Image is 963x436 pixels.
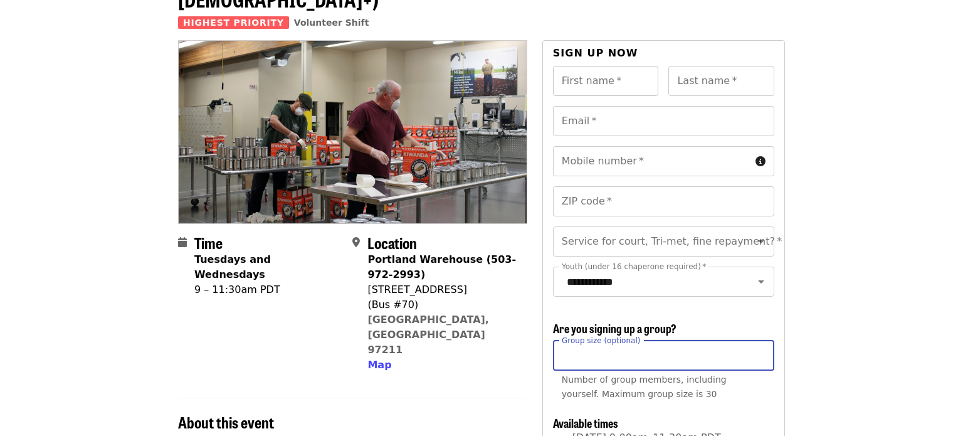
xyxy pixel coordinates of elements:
div: 9 – 11:30am PDT [194,282,342,297]
span: Location [367,231,417,253]
input: Last name [668,66,774,96]
span: Map [367,359,391,371]
label: Youth (under 16 chaperone required) [562,263,706,270]
input: Email [553,106,774,136]
strong: Portland Warehouse (503-972-2993) [367,253,516,280]
button: Open [752,273,770,290]
span: About this event [178,411,274,433]
i: circle-info icon [755,156,766,167]
button: Map [367,358,391,373]
i: map-marker-alt icon [352,237,360,248]
span: Time [194,231,223,253]
input: Mobile number [553,146,750,176]
img: July/Aug/Sept - Portland: Repack/Sort (age 16+) organized by Oregon Food Bank [179,41,527,223]
a: [GEOGRAPHIC_DATA], [GEOGRAPHIC_DATA] 97211 [367,314,489,356]
div: [STREET_ADDRESS] [367,282,517,297]
i: calendar icon [178,237,187,248]
span: Number of group members, including yourself. Maximum group size is 30 [562,375,727,399]
span: Sign up now [553,47,638,59]
strong: Tuesdays and Wednesdays [194,253,271,280]
span: Highest Priority [178,16,289,29]
input: [object Object] [553,341,774,371]
span: Group size (optional) [562,336,640,344]
div: (Bus #70) [367,297,517,312]
input: First name [553,66,659,96]
button: Open [752,233,770,250]
span: Are you signing up a group? [553,320,676,336]
input: ZIP code [553,186,774,216]
a: Volunteer Shift [294,18,369,28]
span: Available times [553,415,618,431]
